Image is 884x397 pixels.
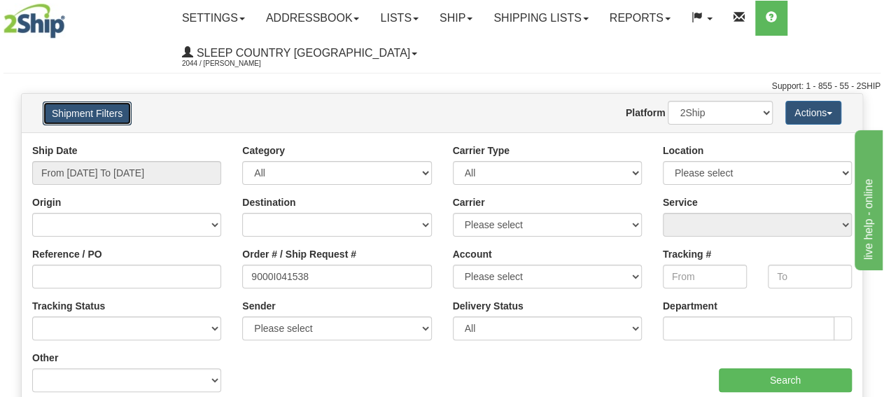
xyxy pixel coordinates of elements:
label: Carrier [453,195,485,209]
a: Sleep Country [GEOGRAPHIC_DATA] 2044 / [PERSON_NAME] [171,36,428,71]
span: 2044 / [PERSON_NAME] [182,57,287,71]
label: Tracking Status [32,299,105,313]
span: Sleep Country [GEOGRAPHIC_DATA] [193,47,410,59]
a: Ship [429,1,483,36]
a: Lists [370,1,428,36]
label: Delivery Status [453,299,524,313]
a: Addressbook [255,1,370,36]
label: Category [242,144,285,158]
label: Ship Date [32,144,78,158]
label: Order # / Ship Request # [242,247,356,261]
label: Tracking # [663,247,711,261]
label: Destination [242,195,295,209]
a: Shipping lists [483,1,598,36]
label: Reference / PO [32,247,102,261]
label: Other [32,351,58,365]
label: Location [663,144,703,158]
div: Support: 1 - 855 - 55 - 2SHIP [3,81,881,92]
input: From [663,265,747,288]
a: Reports [599,1,681,36]
label: Department [663,299,717,313]
input: To [768,265,852,288]
div: live help - online [10,8,129,25]
label: Platform [626,106,666,120]
img: logo2044.jpg [3,4,65,39]
button: Shipment Filters [43,102,132,125]
label: Carrier Type [453,144,510,158]
label: Service [663,195,698,209]
label: Account [453,247,492,261]
a: Settings [171,1,255,36]
button: Actions [785,101,841,125]
label: Origin [32,195,61,209]
iframe: chat widget [852,127,883,270]
input: Search [719,368,852,392]
label: Sender [242,299,275,313]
